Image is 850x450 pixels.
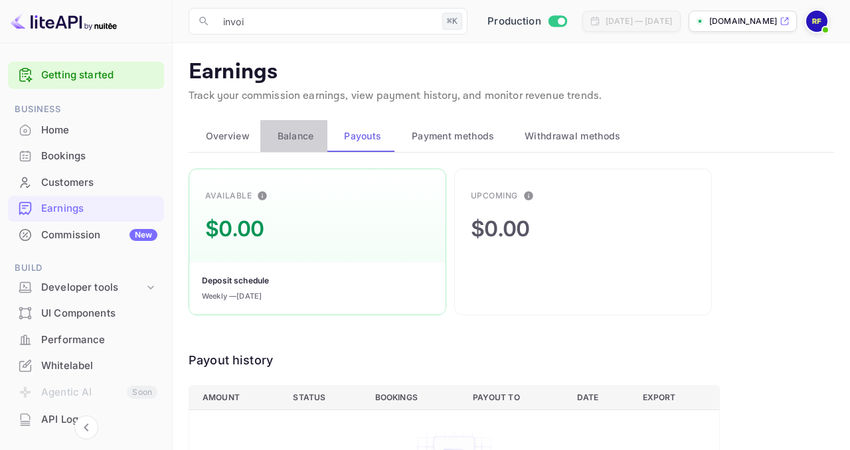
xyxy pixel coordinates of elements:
[8,117,164,142] a: Home
[525,128,620,144] span: Withdrawal methods
[8,327,164,353] div: Performance
[8,407,164,431] a: API Logs
[8,407,164,433] div: API Logs
[215,8,437,35] input: Search (e.g. bookings, documentation)
[8,353,164,378] a: Whitelabel
[8,196,164,222] div: Earnings
[8,222,164,247] a: CommissionNew
[189,59,834,86] p: Earnings
[205,213,264,245] div: $0.00
[41,358,157,374] div: Whitelabel
[8,222,164,248] div: CommissionNew
[482,14,572,29] div: Switch to Sandbox mode
[8,102,164,117] span: Business
[41,228,157,243] div: Commission
[41,333,157,348] div: Performance
[709,15,777,27] p: [DOMAIN_NAME]
[8,170,164,196] div: Customers
[41,175,157,190] div: Customers
[8,261,164,275] span: Build
[205,190,252,202] div: Available
[41,123,157,138] div: Home
[8,353,164,379] div: Whitelabel
[471,190,518,202] div: Upcoming
[8,301,164,325] a: UI Components
[365,385,462,410] th: Bookings
[278,128,314,144] span: Balance
[344,128,381,144] span: Payouts
[518,185,539,206] button: This is the amount of commission earned for bookings that have not been finalized. After guest ch...
[471,213,530,245] div: $0.00
[8,143,164,168] a: Bookings
[41,149,157,164] div: Bookings
[8,62,164,89] div: Getting started
[442,13,462,30] div: ⌘K
[282,385,364,410] th: Status
[189,385,283,410] th: Amount
[41,306,157,321] div: UI Components
[41,201,157,216] div: Earnings
[8,196,164,220] a: Earnings
[8,301,164,327] div: UI Components
[129,229,157,241] div: New
[189,88,834,104] p: Track your commission earnings, view payment history, and monitor revenue trends.
[189,351,720,369] div: Payout history
[806,11,827,32] img: Romain Fernandez
[11,11,117,32] img: LiteAPI logo
[487,14,541,29] span: Production
[8,276,164,299] div: Developer tools
[202,291,262,302] div: Weekly — [DATE]
[252,185,273,206] button: This is the amount of confirmed commission that will be paid to you on the next scheduled deposit
[206,128,250,144] span: Overview
[606,15,672,27] div: [DATE] — [DATE]
[74,415,98,439] button: Collapse navigation
[8,117,164,143] div: Home
[412,128,495,144] span: Payment methods
[462,385,567,410] th: Payout to
[41,412,157,427] div: API Logs
[8,143,164,169] div: Bookings
[41,68,157,83] a: Getting started
[41,280,144,295] div: Developer tools
[189,120,834,152] div: scrollable auto tabs example
[8,170,164,194] a: Customers
[8,327,164,352] a: Performance
[632,385,720,410] th: Export
[566,385,632,410] th: Date
[202,275,269,287] div: Deposit schedule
